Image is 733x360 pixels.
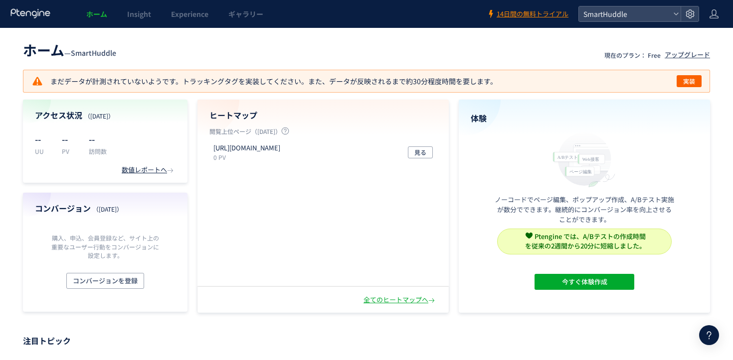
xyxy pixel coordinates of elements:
img: svg+xml,%3c [526,232,533,239]
div: — [23,40,116,60]
span: ホーム [23,40,64,60]
span: （[DATE]） [93,205,123,213]
p: まだデータが計測されていないようです。トラッキングタグを実装してください。また、データが反映されるまで約30分程度時間を要します。 [31,75,497,87]
button: 今すぐ体験作成 [535,274,634,290]
img: home_experience_onbo_jp-C5-EgdA0.svg [548,130,621,188]
span: ホーム [86,9,107,19]
div: 全てのヒートマップへ [364,295,437,305]
h4: 体験 [471,113,698,124]
p: PV [62,147,77,155]
h4: アクセス状況 [35,110,176,121]
button: 実装 [677,75,702,87]
a: 14日間の無料トライアル [487,9,568,19]
p: -- [89,131,107,147]
p: 訪問数 [89,147,107,155]
span: 実装 [683,75,695,87]
span: Insight [127,9,151,19]
p: 購入、申込、会員登録など、サイト上の重要なユーザー行動をコンバージョンに設定します。 [49,234,162,259]
div: 数値レポートへ [122,165,176,175]
p: UU [35,147,50,155]
span: コンバージョンを登録 [73,273,138,289]
button: 見る [408,146,433,158]
span: Experience [171,9,208,19]
button: コンバージョンを登録 [66,273,144,289]
p: ノーコードでページ編集、ポップアップ作成、A/Bテスト実施が数分でできます。継続的にコンバージョン率を向上させることができます。 [495,195,674,225]
h4: コンバージョン [35,203,176,214]
p: 0 PV [213,153,284,161]
p: 閲覧上位ページ（[DATE]） [209,127,437,139]
p: 現在のプラン： Free [604,51,661,59]
span: ギャラリー [228,9,263,19]
span: 見る [414,146,426,158]
span: 今すぐ体験作成 [562,274,607,290]
span: SmartHuddle [580,6,669,21]
span: 14日間の無料トライアル [497,9,568,19]
p: -- [62,131,77,147]
span: SmartHuddle [71,48,116,58]
span: Ptengine では、A/Bテストの作成時間 を従来の2週間から20分に短縮しました。 [525,232,646,250]
h4: ヒートマップ [209,110,437,121]
p: https://ricoh.co.jp/products/concept/ricoh-smart-huddle [213,143,280,153]
div: アップグレード [665,50,710,60]
p: -- [35,131,50,147]
p: 注目トピック [23,333,710,349]
span: （[DATE]） [84,112,114,120]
